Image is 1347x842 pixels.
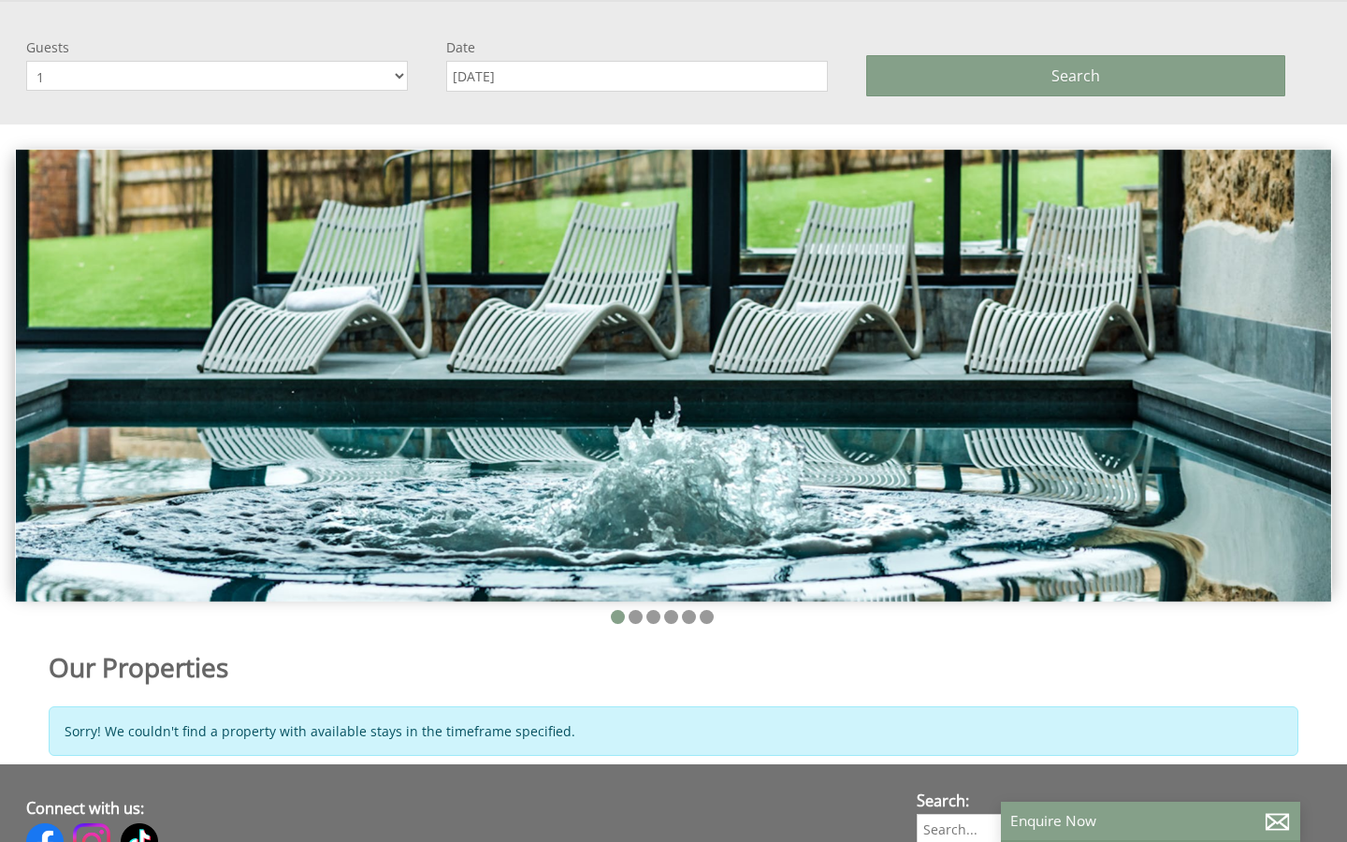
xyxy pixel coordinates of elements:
span: Search [1051,65,1100,86]
h1: Our Properties [49,649,861,685]
h3: Connect with us: [26,798,891,819]
button: Search [866,55,1286,96]
div: Sorry! We couldn't find a property with available stays in the timeframe specified. [49,706,1298,756]
h3: Search: [917,791,1298,811]
label: Date [446,38,828,56]
input: Arrival Date [446,61,828,92]
label: Guests [26,38,408,56]
p: Enquire Now [1010,811,1291,831]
